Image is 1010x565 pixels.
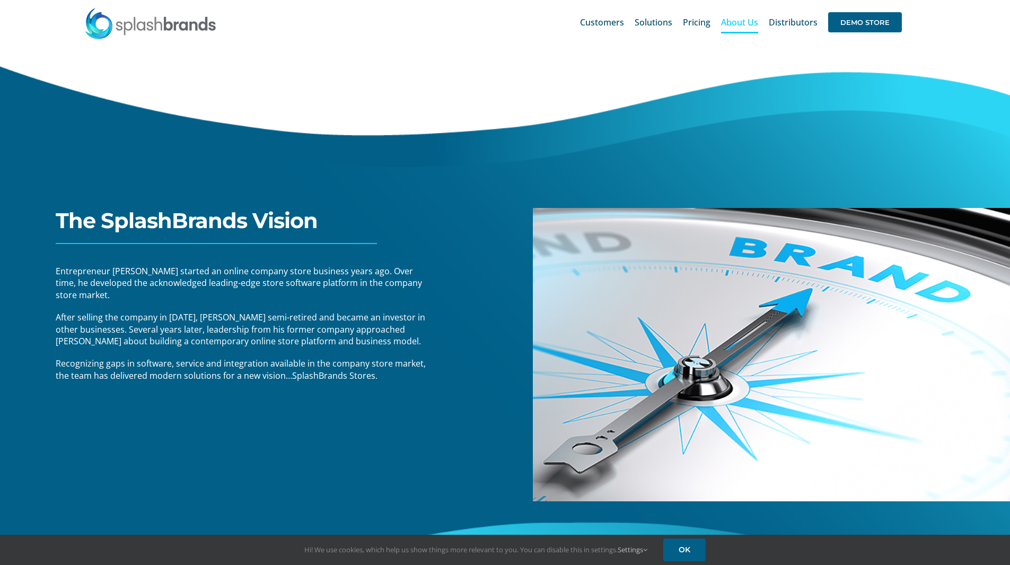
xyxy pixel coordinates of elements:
a: DEMO STORE [828,5,902,39]
a: Distributors [769,5,818,39]
nav: Main Menu [580,5,902,39]
span: The SplashBrands Vision [56,207,318,233]
a: Settings [618,545,647,554]
img: SplashBrands.com Logo [84,7,217,39]
span: DEMO STORE [828,12,902,32]
span: About Us [721,18,758,27]
span: Hi! We use cookies, which help us show things more relevant to you. You can disable this in setti... [304,545,647,554]
a: Pricing [683,5,710,39]
img: about-us-brand-image-900-x-533 [533,208,1010,501]
a: OK [663,538,706,561]
span: After selling the company in [DATE], [PERSON_NAME] semi-retired and became an investor in other b... [56,311,425,347]
span: Distributors [769,18,818,27]
span: Recognizing gaps in software, service and integration available in the company store market, the ... [56,358,426,381]
a: Customers [580,5,624,39]
span: Pricing [683,18,710,27]
span: Solutions [635,18,672,27]
span: Entrepreneur [PERSON_NAME] started an online company store business years ago. Over time, he deve... [56,265,422,301]
span: Customers [580,18,624,27]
